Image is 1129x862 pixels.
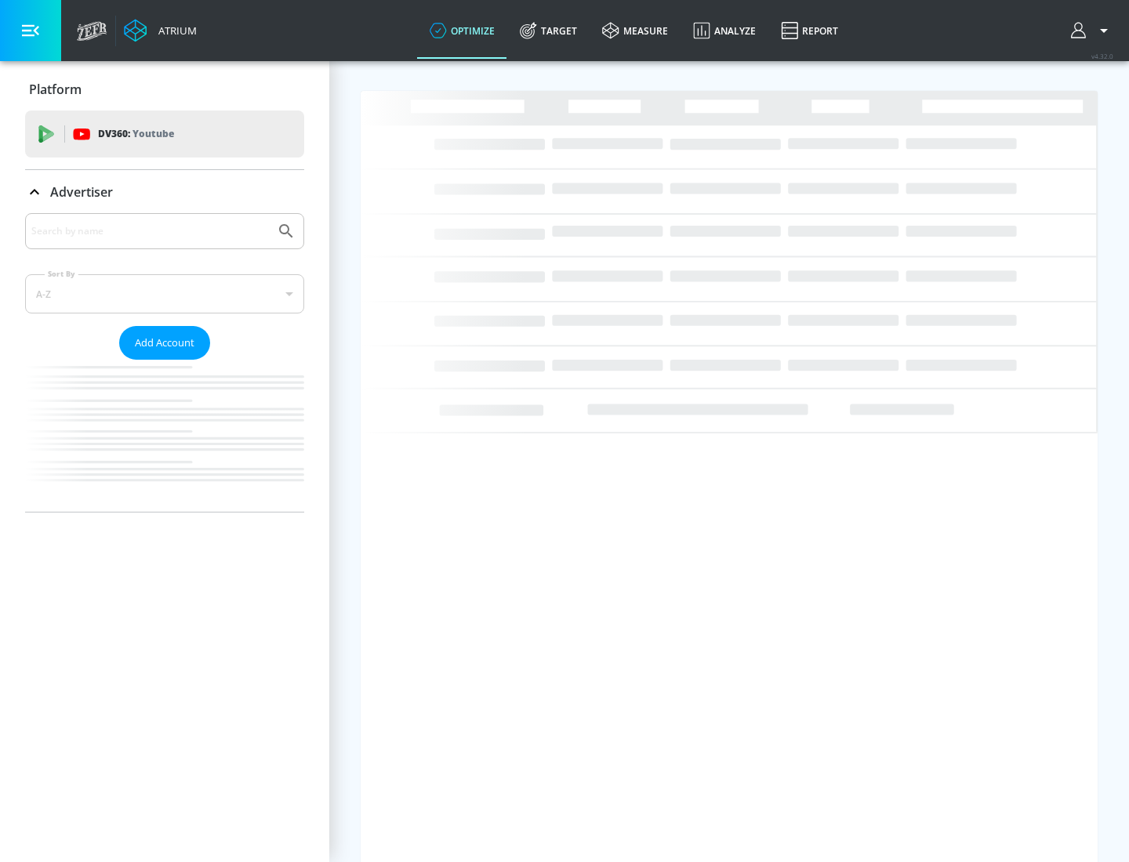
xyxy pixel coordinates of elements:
button: Add Account [119,326,210,360]
div: A-Z [25,274,304,313]
p: DV360: [98,125,174,143]
a: Atrium [124,19,197,42]
a: measure [590,2,681,59]
input: Search by name [31,221,269,241]
label: Sort By [45,269,78,279]
div: Advertiser [25,213,304,512]
nav: list of Advertiser [25,360,304,512]
div: DV360: Youtube [25,110,304,158]
div: Platform [25,67,304,111]
p: Advertiser [50,183,113,201]
div: Advertiser [25,170,304,214]
span: v 4.32.0 [1091,52,1113,60]
p: Platform [29,81,82,98]
a: optimize [417,2,507,59]
a: Report [768,2,851,59]
a: Analyze [681,2,768,59]
div: Atrium [152,24,197,38]
a: Target [507,2,590,59]
span: Add Account [135,334,194,352]
p: Youtube [133,125,174,142]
